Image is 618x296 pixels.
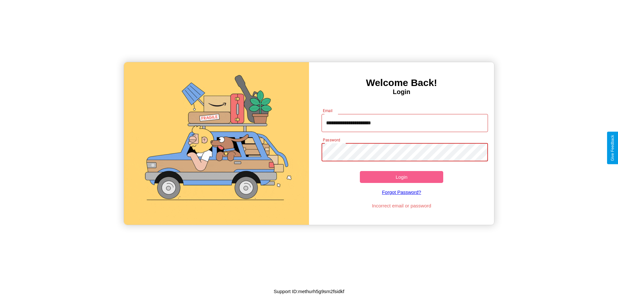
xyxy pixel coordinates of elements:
a: Forgot Password? [318,183,485,201]
button: Login [360,171,443,183]
label: Email [323,108,333,113]
img: gif [124,62,309,225]
h3: Welcome Back! [309,77,494,88]
p: Support ID: methurh5g9sm2fsidkf [274,287,344,296]
h4: Login [309,88,494,96]
label: Password [323,137,340,143]
p: Incorrect email or password [318,201,485,210]
div: Give Feedback [610,135,615,161]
